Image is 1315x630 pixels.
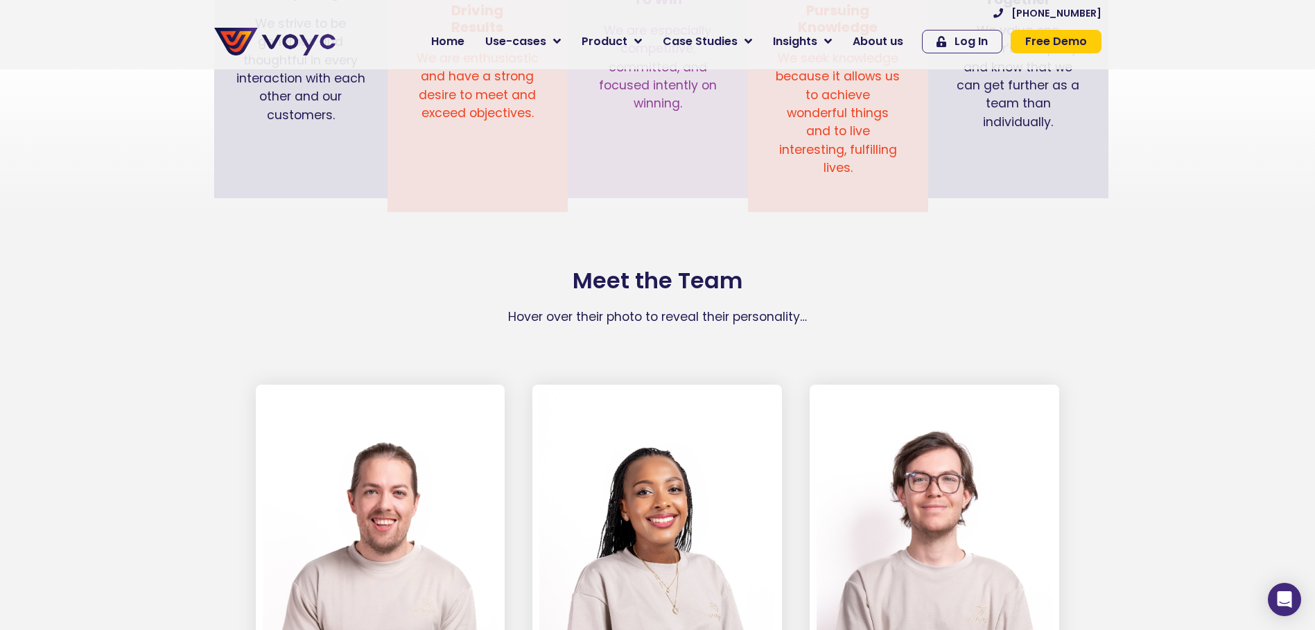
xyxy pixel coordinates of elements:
a: About us [842,28,914,55]
span: About us [853,33,903,50]
a: Product [571,28,652,55]
a: Meet the Team [573,265,742,296]
span: [PHONE_NUMBER] [1011,8,1101,18]
span: Use-cases [485,33,546,50]
a: [PHONE_NUMBER] [993,8,1101,18]
a: Log In [922,30,1002,53]
span: Home [431,33,464,50]
div: We are enthusiastic and have a strong desire to meet and exceed objectives. [401,42,554,137]
div: Open Intercom Messenger [1268,583,1301,616]
div: We strive to be generous and thoughtful in every interaction with each other and our customers. [221,8,381,145]
p: Hover over their photo to reveal their personality… [207,308,1108,326]
p: We seek knowledge because it allows us to achieve wonderful things and to live interesting, fulfi... [776,49,900,177]
span: Free Demo [1025,36,1087,47]
p: We value one another’s company and know that we can get further as a team than individually. [956,21,1081,131]
a: Case Studies [652,28,763,55]
a: Home [421,28,475,55]
span: Product [582,33,627,50]
a: Insights [763,28,842,55]
span: Case Studies [663,33,738,50]
div: We are especially competitive, committed, and focused intently on winning. [582,15,734,134]
span: Insights [773,33,817,50]
a: Free Demo [1011,30,1101,53]
img: voyc-full-logo [214,28,336,55]
a: Use-cases [475,28,571,55]
span: Log In [955,36,988,47]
